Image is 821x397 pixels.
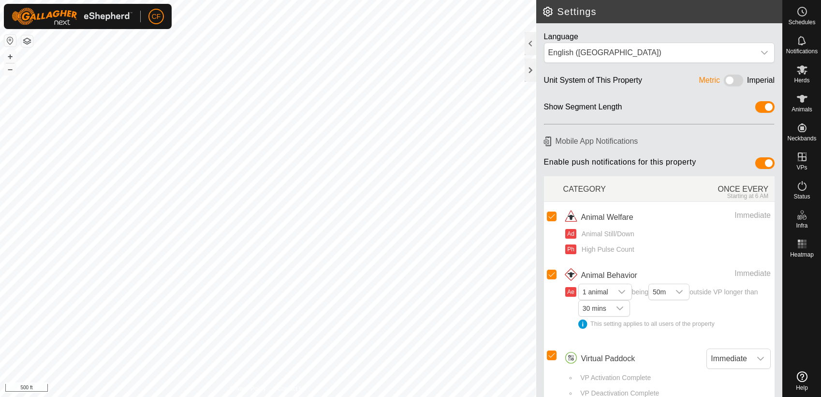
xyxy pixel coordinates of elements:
span: Status [793,194,810,199]
div: dropdown trigger [755,43,774,62]
div: Language [544,31,775,43]
div: This setting applies to all users of the property [578,320,771,329]
div: Starting at 6 AM [669,193,768,199]
span: Neckbands [787,136,816,141]
button: – [4,63,16,75]
div: CATEGORY [563,178,669,199]
span: Heatmap [790,252,814,258]
span: CF [152,12,161,22]
div: Immediate [684,268,771,279]
span: VP Activation Complete [577,373,651,383]
span: Enable push notifications for this property [544,157,696,172]
img: animal welfare icon [563,210,579,225]
div: Show Segment Length [544,101,622,116]
span: 50m [649,284,670,300]
span: Notifications [786,48,818,54]
img: Gallagher Logo [12,8,132,25]
a: Privacy Policy [230,384,266,393]
span: Virtual Paddock [581,353,635,365]
div: Immediate [684,210,771,221]
span: VPs [796,165,807,170]
button: Map Layers [21,35,33,47]
button: Reset Map [4,35,16,46]
span: Animal Behavior [581,270,637,281]
img: virtual paddocks icon [563,351,579,366]
div: dropdown trigger [751,349,770,368]
img: animal behavior icon [563,268,579,283]
div: dropdown trigger [610,301,630,316]
button: Ae [565,287,576,297]
span: 30 mins [579,301,610,316]
h6: Mobile App Notifications [540,133,778,150]
span: being outside VP longer than [578,288,771,329]
a: Help [783,367,821,395]
div: dropdown trigger [612,284,631,300]
span: 1 animal [579,284,612,300]
div: dropdown trigger [670,284,689,300]
span: Infra [796,223,807,229]
span: Animals [792,107,812,112]
h2: Settings [542,6,782,17]
button: + [4,51,16,62]
span: High Pulse Count [578,244,634,255]
div: English ([GEOGRAPHIC_DATA]) [548,47,751,59]
span: Animal Welfare [581,212,633,223]
span: Immediate [707,349,751,368]
span: Schedules [788,19,815,25]
a: Contact Us [278,384,306,393]
div: Unit System of This Property [544,75,642,90]
button: Ad [565,229,576,239]
span: English (US) [544,43,755,62]
span: Herds [794,77,809,83]
div: Metric [699,75,720,90]
span: Help [796,385,808,391]
div: ONCE EVERY [669,178,775,199]
button: Ph [565,244,576,254]
div: Imperial [747,75,775,90]
span: Animal Still/Down [578,229,634,239]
